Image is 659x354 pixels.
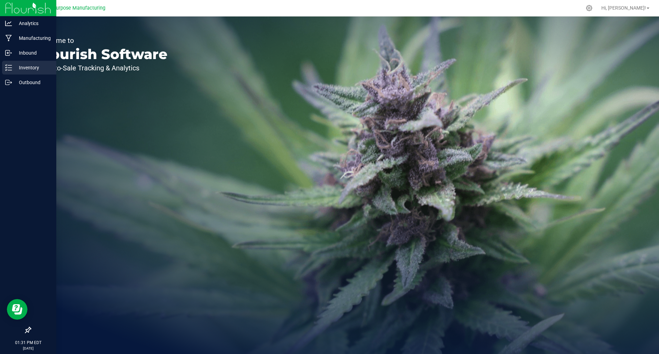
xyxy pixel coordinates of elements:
[3,346,53,351] p: [DATE]
[37,47,167,61] p: Flourish Software
[585,5,593,11] div: Manage settings
[12,64,53,72] p: Inventory
[3,340,53,346] p: 01:31 PM EDT
[601,5,646,11] span: Hi, [PERSON_NAME]!
[12,34,53,42] p: Manufacturing
[12,19,53,27] p: Analytics
[5,49,12,56] inline-svg: Inbound
[5,64,12,71] inline-svg: Inventory
[37,37,167,44] p: Welcome to
[7,299,27,320] iframe: Resource center
[5,35,12,42] inline-svg: Manufacturing
[37,65,167,71] p: Seed-to-Sale Tracking & Analytics
[12,78,53,87] p: Outbound
[35,5,105,11] span: Greater Purpose Manufacturing
[5,20,12,27] inline-svg: Analytics
[12,49,53,57] p: Inbound
[5,79,12,86] inline-svg: Outbound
